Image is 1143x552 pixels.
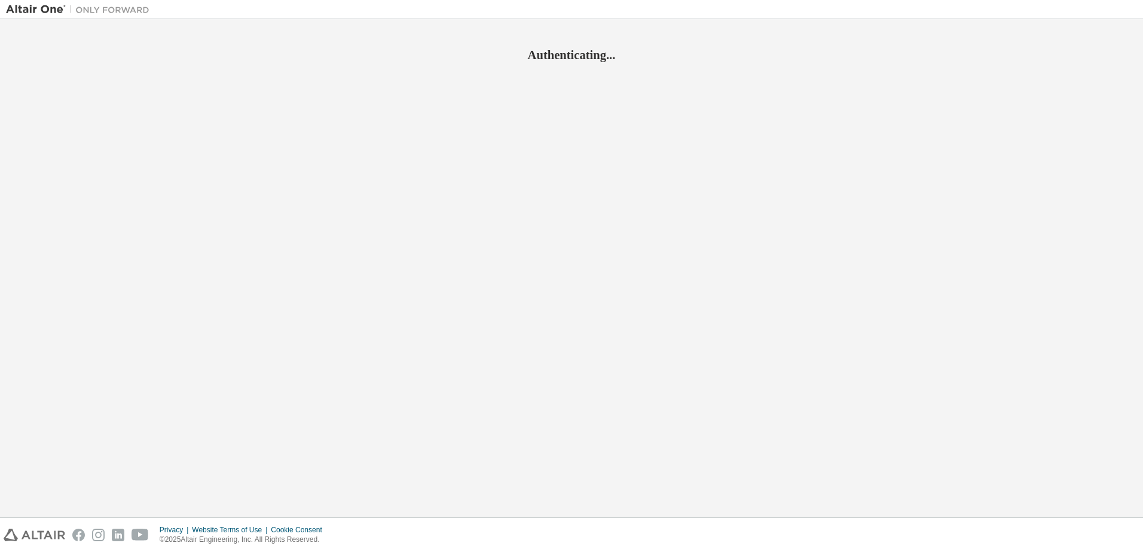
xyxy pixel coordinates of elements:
img: youtube.svg [132,529,149,541]
div: Website Terms of Use [192,525,271,535]
img: facebook.svg [72,529,85,541]
img: altair_logo.svg [4,529,65,541]
div: Cookie Consent [271,525,329,535]
p: © 2025 Altair Engineering, Inc. All Rights Reserved. [160,535,329,545]
div: Privacy [160,525,192,535]
img: Altair One [6,4,155,16]
img: instagram.svg [92,529,105,541]
img: linkedin.svg [112,529,124,541]
h2: Authenticating... [6,47,1137,63]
